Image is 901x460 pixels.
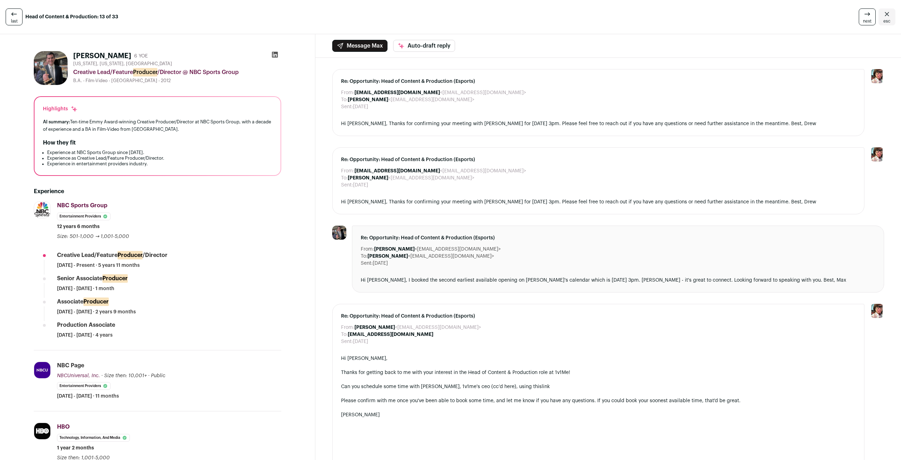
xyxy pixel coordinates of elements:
[361,277,875,284] div: Hi [PERSON_NAME], I booked the second earliest available opening on [PERSON_NAME]'s calendar whic...
[43,139,76,147] h2: How they fit
[43,118,272,133] div: Ten-time Emmy Award-winning Creative Producer/Director at NBC Sports Group, with a decade of expe...
[367,253,494,260] dd: <[EMAIL_ADDRESS][DOMAIN_NAME]>
[6,8,23,25] a: last
[57,424,70,430] span: HBO
[73,78,281,84] div: B.A. - Film-Video - [GEOGRAPHIC_DATA] - 2012
[341,167,354,174] dt: From:
[57,251,168,259] div: Creative Lead/Feature /Director
[341,397,856,404] div: Please confirm with me once you've been able to book some time, and let me know if you have any q...
[57,332,113,339] span: [DATE] - [DATE] · 4 years
[34,202,50,218] img: b5376a7259c714b9ff4365bcfce6401beae26df05db88b5f665b4e8c5f4f64f8.jpg
[354,325,395,330] b: [PERSON_NAME]
[57,203,107,208] span: NBC Sports Group
[341,369,856,376] div: Thanks for getting back to me with your interest in the Head of Content & Production role at 1v1Me!
[47,161,272,167] li: Experience in entertainment providers industry.
[883,18,890,24] span: esc
[870,304,884,318] img: 14759586-medium_jpg
[348,176,388,180] b: [PERSON_NAME]
[341,198,856,206] div: Hi [PERSON_NAME], Thanks for confirming your meeting with [PERSON_NAME] for [DATE] 3pm. Please fe...
[341,313,856,320] span: Re: Opportunity: Head of Content & Production (Esports)
[57,362,84,369] div: NBC Page
[11,18,18,24] span: last
[341,78,856,85] span: Re: Opportunity: Head of Content & Production (Esports)
[354,167,526,174] dd: <[EMAIL_ADDRESS][DOMAIN_NAME]>
[878,8,895,25] a: Close
[57,234,129,239] span: Size: 501-1,000 → 1,001-5,000
[341,96,348,103] dt: To:
[57,444,94,452] span: 1 year 2 months
[341,182,353,189] dt: Sent:
[341,103,353,110] dt: Sent:
[57,262,140,269] span: [DATE] - Present · 5 years 11 months
[348,174,474,182] dd: <[EMAIL_ADDRESS][DOMAIN_NAME]>
[354,324,481,331] dd: <[EMAIL_ADDRESS][DOMAIN_NAME]>
[870,147,884,161] img: 14759586-medium_jpg
[133,68,157,76] mark: Producer
[341,120,856,127] div: Hi [PERSON_NAME], Thanks for confirming your meeting with [PERSON_NAME] for [DATE] 3pm. Please fe...
[57,223,100,230] span: 12 years 6 months
[361,260,373,267] dt: Sent:
[354,89,526,96] dd: <[EMAIL_ADDRESS][DOMAIN_NAME]>
[341,174,348,182] dt: To:
[73,68,281,76] div: Creative Lead/Feature /Director @ NBC Sports Group
[361,246,374,253] dt: From:
[47,155,272,161] li: Experience as Creative Lead/Feature Producer/Director.
[353,338,368,345] dd: [DATE]
[57,308,136,315] span: [DATE] - [DATE] · 2 years 9 months
[859,8,876,25] a: next
[101,373,147,378] span: · Size then: 10,001+
[47,150,272,155] li: Experience at NBC Sports Group since [DATE].
[341,338,353,345] dt: Sent:
[341,383,856,390] div: Can you schedule some time with [PERSON_NAME], 1v1me's ceo (cc’d here), using this
[34,423,50,439] img: 2efa617fab14dc6c892717f46c4d9d351a6136d220bf796d4226e053583c6c66.jpg
[57,382,111,390] li: Entertainment Providers
[863,18,871,24] span: next
[341,156,856,163] span: Re: Opportunity: Head of Content & Production (Esports)
[348,332,433,337] b: [EMAIL_ADDRESS][DOMAIN_NAME]
[353,103,368,110] dd: [DATE]
[341,411,856,418] div: [PERSON_NAME]
[341,324,354,331] dt: From:
[57,434,130,442] li: Technology, Information, and Media
[341,355,856,362] div: Hi [PERSON_NAME],
[374,247,415,252] b: [PERSON_NAME]
[393,40,455,52] button: Auto-draft reply
[57,298,109,306] div: Associate
[34,51,68,85] img: 9585e743e07c605008c129473d824af2086700005b7b970a5c1c6f917828ceb3.jpg
[73,61,172,67] span: [US_STATE], [US_STATE], [GEOGRAPHIC_DATA]
[134,53,148,60] div: 6 YOE
[354,168,440,173] b: [EMAIL_ADDRESS][DOMAIN_NAME]
[348,97,388,102] b: [PERSON_NAME]
[361,234,875,241] span: Re: Opportunity: Head of Content & Production (Esports)
[367,254,408,259] b: [PERSON_NAME]
[57,275,128,282] div: Senior Associate
[332,226,346,240] img: 9585e743e07c605008c129473d824af2086700005b7b970a5c1c6f917828ceb3.jpg
[83,298,109,306] mark: Producer
[353,182,368,189] dd: [DATE]
[354,90,440,95] b: [EMAIL_ADDRESS][DOMAIN_NAME]
[57,213,111,220] li: Entertainment Providers
[57,393,119,400] span: [DATE] - [DATE] · 11 months
[57,373,100,378] span: NBCUniversal, Inc.
[57,321,115,329] div: Production Associate
[57,285,114,292] span: [DATE] - [DATE] · 1 month
[43,119,70,124] span: AI summary:
[348,96,474,103] dd: <[EMAIL_ADDRESS][DOMAIN_NAME]>
[148,372,150,379] span: ·
[151,373,165,378] span: Public
[43,105,78,112] div: Highlights
[25,13,118,20] strong: Head of Content & Production: 13 of 33
[373,260,388,267] dd: [DATE]
[542,384,550,389] a: link
[118,251,143,259] mark: Producer
[332,40,388,52] button: Message Max
[34,187,281,196] h2: Experience
[361,253,367,260] dt: To:
[870,69,884,83] img: 14759586-medium_jpg
[374,246,501,253] dd: <[EMAIL_ADDRESS][DOMAIN_NAME]>
[341,331,348,338] dt: To:
[102,274,128,283] mark: Producer
[34,362,50,378] img: e853845d0821b19c13792202e1f16da562fe658d51d1e76d10314eb5339520e4.jpg
[73,51,131,61] h1: [PERSON_NAME]
[341,89,354,96] dt: From:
